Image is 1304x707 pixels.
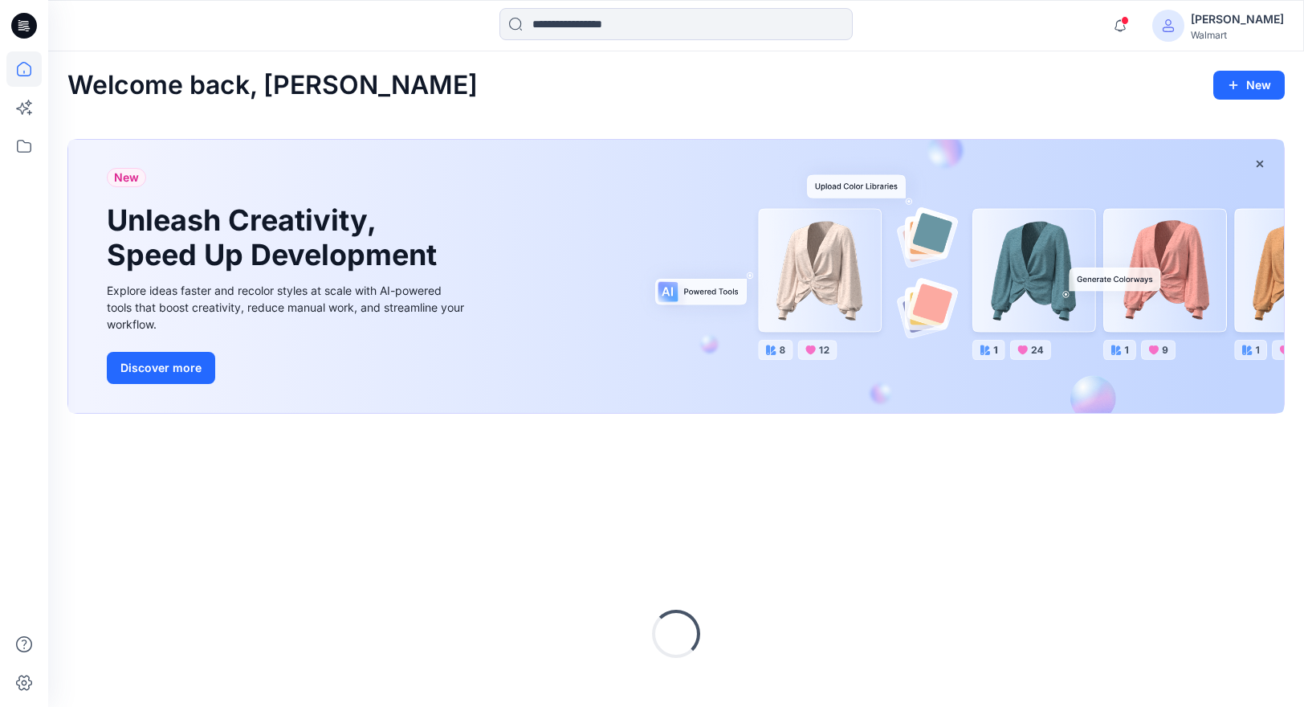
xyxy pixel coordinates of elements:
[1191,10,1284,29] div: [PERSON_NAME]
[107,203,444,272] h1: Unleash Creativity, Speed Up Development
[107,352,215,384] button: Discover more
[114,168,139,187] span: New
[107,352,468,384] a: Discover more
[1213,71,1285,100] button: New
[1191,29,1284,41] div: Walmart
[67,71,478,100] h2: Welcome back, [PERSON_NAME]
[107,282,468,333] div: Explore ideas faster and recolor styles at scale with AI-powered tools that boost creativity, red...
[1162,19,1175,32] svg: avatar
